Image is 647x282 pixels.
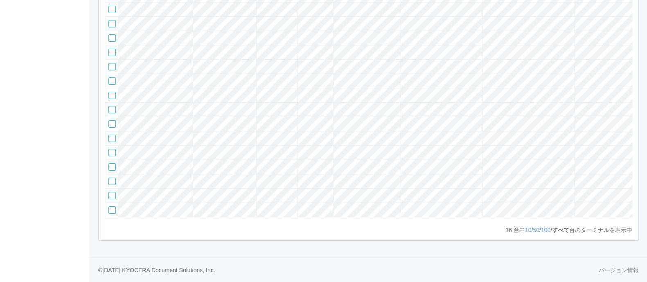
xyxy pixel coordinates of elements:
a: 100 [541,227,550,233]
span: 16 [505,227,513,233]
p: 台中 / / / 台のターミナルを表示中 [505,226,632,235]
a: バージョン情報 [599,266,639,275]
a: 10 [525,227,532,233]
a: 50 [533,227,539,233]
span: すべて [552,227,569,233]
span: © [DATE] KYOCERA Document Solutions, Inc. [98,267,215,273]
